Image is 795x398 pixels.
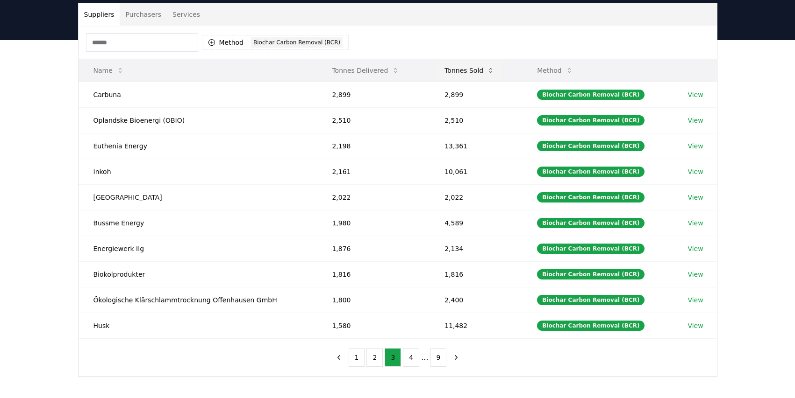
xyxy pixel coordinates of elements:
[86,61,131,80] button: Name
[366,348,383,367] button: 2
[324,61,407,80] button: Tonnes Delivered
[385,348,401,367] button: 3
[317,82,430,107] td: 2,899
[79,210,317,236] td: Bussme Energy
[79,159,317,184] td: Inkoh
[421,352,428,363] li: ...
[430,261,522,287] td: 1,816
[537,90,645,100] div: Biochar Carbon Removal (BCR)
[79,184,317,210] td: [GEOGRAPHIC_DATA]
[537,167,645,177] div: Biochar Carbon Removal (BCR)
[430,82,522,107] td: 2,899
[317,107,430,133] td: 2,510
[317,159,430,184] td: 2,161
[317,236,430,261] td: 1,876
[120,3,167,26] button: Purchasers
[79,107,317,133] td: Oplandske Bioenergi (OBIO)
[430,313,522,338] td: 11,482
[430,236,522,261] td: 2,134
[79,82,317,107] td: Carbuna
[537,192,645,202] div: Biochar Carbon Removal (BCR)
[688,295,703,305] a: View
[331,348,347,367] button: previous page
[688,90,703,99] a: View
[317,261,430,287] td: 1,816
[537,321,645,331] div: Biochar Carbon Removal (BCR)
[79,261,317,287] td: Biokolprodukter
[537,269,645,279] div: Biochar Carbon Removal (BCR)
[688,244,703,253] a: View
[437,61,502,80] button: Tonnes Sold
[167,3,206,26] button: Services
[537,115,645,126] div: Biochar Carbon Removal (BCR)
[688,116,703,125] a: View
[79,236,317,261] td: Energiewerk Ilg
[430,348,447,367] button: 9
[430,287,522,313] td: 2,400
[403,348,419,367] button: 4
[537,295,645,305] div: Biochar Carbon Removal (BCR)
[430,133,522,159] td: 13,361
[317,210,430,236] td: 1,980
[349,348,365,367] button: 1
[430,184,522,210] td: 2,022
[688,321,703,330] a: View
[317,287,430,313] td: 1,800
[688,167,703,176] a: View
[79,133,317,159] td: Euthenia Energy
[79,3,120,26] button: Suppliers
[430,210,522,236] td: 4,589
[537,218,645,228] div: Biochar Carbon Removal (BCR)
[317,313,430,338] td: 1,580
[79,313,317,338] td: Husk
[688,218,703,228] a: View
[688,193,703,202] a: View
[537,141,645,151] div: Biochar Carbon Removal (BCR)
[202,35,349,50] button: MethodBiochar Carbon Removal (BCR)
[537,244,645,254] div: Biochar Carbon Removal (BCR)
[79,287,317,313] td: Ökologische Klärschlammtrocknung Offenhausen GmbH
[430,159,522,184] td: 10,061
[688,141,703,151] a: View
[448,348,464,367] button: next page
[317,133,430,159] td: 2,198
[317,184,430,210] td: 2,022
[688,270,703,279] a: View
[530,61,580,80] button: Method
[251,37,343,48] div: Biochar Carbon Removal (BCR)
[430,107,522,133] td: 2,510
